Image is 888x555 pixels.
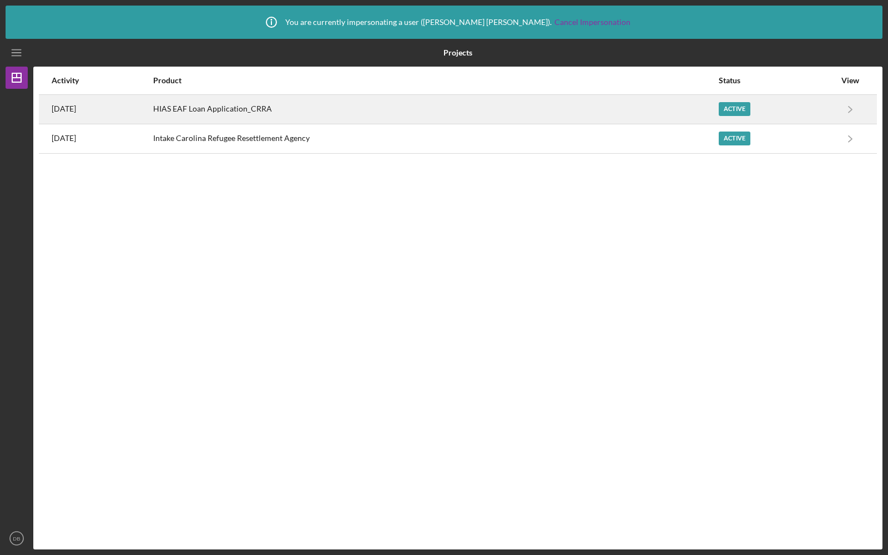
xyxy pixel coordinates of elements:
button: DB [6,527,28,549]
text: DB [13,536,20,542]
time: 2025-07-24 16:07 [52,134,76,143]
div: HIAS EAF Loan Application_CRRA [153,95,718,123]
div: Intake Carolina Refugee Resettlement Agency [153,125,718,153]
div: Product [153,76,718,85]
time: 2025-08-15 19:39 [52,104,76,113]
a: Cancel Impersonation [554,18,630,27]
div: View [836,76,864,85]
div: Activity [52,76,152,85]
div: You are currently impersonating a user ( [PERSON_NAME] [PERSON_NAME] ). [258,8,630,36]
div: Active [719,132,750,145]
div: Status [719,76,835,85]
div: Active [719,102,750,116]
b: Projects [443,48,472,57]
